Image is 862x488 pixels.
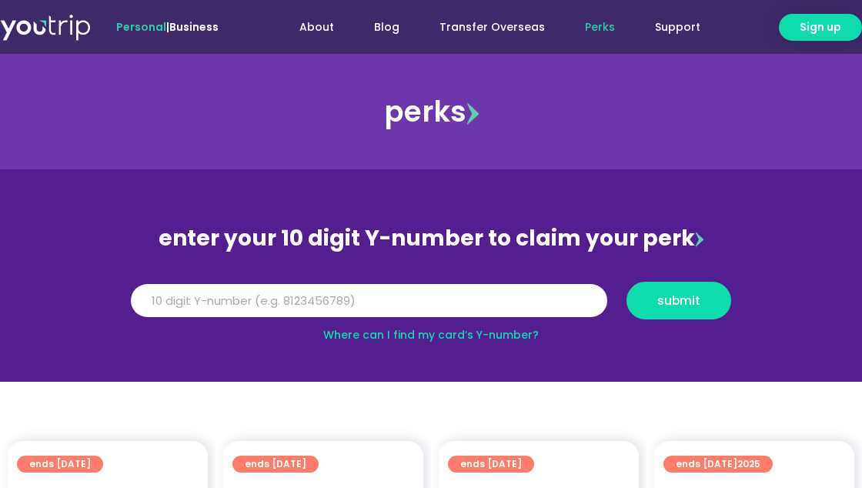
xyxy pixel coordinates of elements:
[258,13,720,42] nav: Menu
[116,19,166,35] span: Personal
[565,13,635,42] a: Perks
[232,456,319,473] a: ends [DATE]
[460,456,522,473] span: ends [DATE]
[676,456,760,473] span: ends [DATE]
[123,219,739,259] div: enter your 10 digit Y-number to claim your perk
[245,456,306,473] span: ends [DATE]
[17,456,103,473] a: ends [DATE]
[354,13,419,42] a: Blog
[279,13,354,42] a: About
[657,295,700,306] span: submit
[29,456,91,473] span: ends [DATE]
[635,13,720,42] a: Support
[779,14,862,41] a: Sign up
[116,19,219,35] span: |
[323,327,539,343] a: Where can I find my card’s Y-number?
[626,282,731,319] button: submit
[131,282,731,331] form: Y Number
[131,284,607,318] input: 10 digit Y-number (e.g. 8123456789)
[169,19,219,35] a: Business
[663,456,773,473] a: ends [DATE]2025
[419,13,565,42] a: Transfer Overseas
[448,456,534,473] a: ends [DATE]
[800,19,841,35] span: Sign up
[737,457,760,470] span: 2025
